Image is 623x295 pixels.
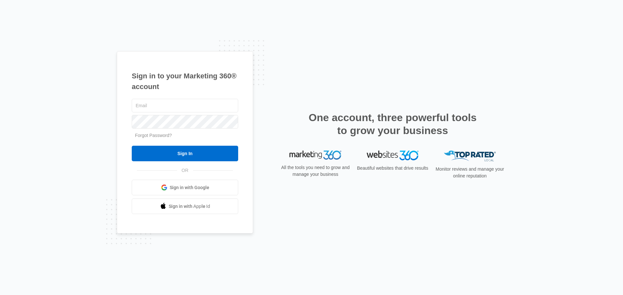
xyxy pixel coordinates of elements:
[444,151,496,161] img: Top Rated Local
[132,99,238,112] input: Email
[289,151,341,160] img: Marketing 360
[367,151,419,160] img: Websites 360
[177,167,193,174] span: OR
[169,203,210,210] span: Sign in with Apple Id
[132,180,238,195] a: Sign in with Google
[279,164,352,178] p: All the tools you need to grow and manage your business
[132,71,238,92] h1: Sign in to your Marketing 360® account
[135,133,172,138] a: Forgot Password?
[132,199,238,214] a: Sign in with Apple Id
[356,165,429,172] p: Beautiful websites that drive results
[434,166,506,179] p: Monitor reviews and manage your online reputation
[307,111,479,137] h2: One account, three powerful tools to grow your business
[132,146,238,161] input: Sign In
[170,184,209,191] span: Sign in with Google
